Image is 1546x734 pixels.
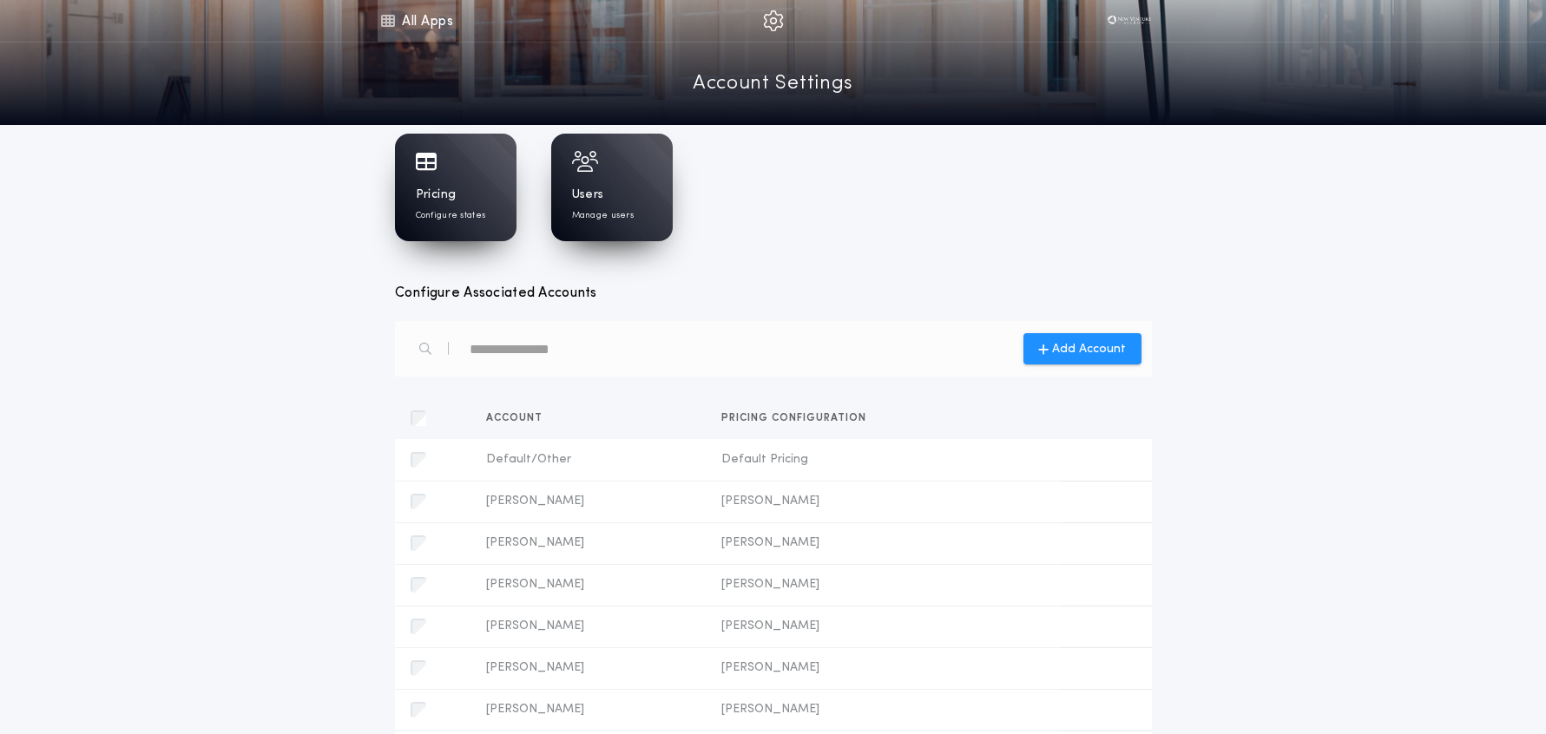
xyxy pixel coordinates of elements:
[721,576,1047,593] span: [PERSON_NAME]
[486,659,694,677] span: [PERSON_NAME]
[486,493,694,510] span: [PERSON_NAME]
[486,534,694,552] span: [PERSON_NAME]
[763,10,784,31] img: img
[721,618,1047,635] span: [PERSON_NAME]
[1052,340,1126,358] span: Add Account
[416,209,486,222] p: Configure states
[721,659,1047,677] span: [PERSON_NAME]
[693,69,853,100] a: Account Settings
[416,187,457,204] h1: Pricing
[486,576,694,593] span: [PERSON_NAME]
[486,618,694,635] span: [PERSON_NAME]
[572,209,634,222] p: Manage users
[486,701,694,718] span: [PERSON_NAME]
[721,451,1047,469] span: Default Pricing
[1103,12,1156,29] img: vs-icon
[721,701,1047,718] span: [PERSON_NAME]
[551,134,673,241] a: UsersManage users
[721,493,1047,510] span: [PERSON_NAME]
[1023,333,1141,364] button: Add Account
[486,451,694,469] span: Default/Other
[395,134,516,241] a: PricingConfigure states
[721,534,1047,552] span: [PERSON_NAME]
[572,187,604,204] h1: Users
[721,413,873,423] span: Pricing configuration
[486,413,549,423] span: Account
[395,283,1152,304] h3: Configure Associated Accounts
